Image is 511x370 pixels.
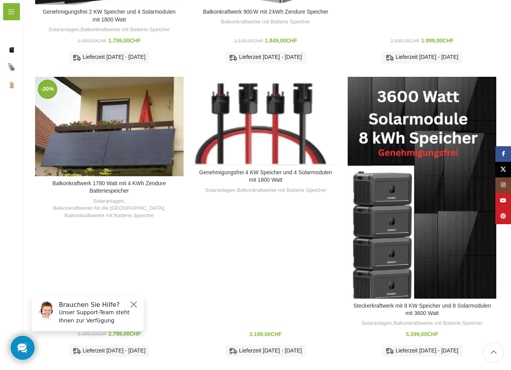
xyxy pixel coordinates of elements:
a: YouTube Social Link [495,193,511,209]
div: Lieferzeit [DATE] - [DATE] [225,345,306,357]
a: Scroll to top button [484,343,503,362]
div: Lieferzeit [DATE] - [DATE] [382,51,462,63]
div: Lieferzeit [DATE] - [DATE] [382,345,462,357]
div: , [195,187,336,194]
a: Balkonkraftwerke mit Batterie Speicher [221,18,310,26]
a: Pinterest Social Link [495,209,511,224]
a: Instagram Social Link [495,177,511,193]
bdi: 1.799,00 [108,37,141,44]
img: Customer service [11,11,30,30]
bdi: 1.999,00 [421,37,454,44]
bdi: 2.199,00 [234,38,263,44]
a: Steckerkraftwerk mit 8 KW Speicher und 8 Solarmodulen mit 3600 Watt [353,303,491,317]
a: Balkonkraftwerke mit Batterie Speicher [393,320,483,327]
span: Sales & Geschenkideen [19,78,81,92]
div: Lieferzeit [DATE] - [DATE] [69,51,149,63]
span: Menü [19,7,33,16]
span: CHF [253,38,263,44]
h6: Brauchen Sie Hilfe? [34,11,114,18]
a: Balkonkraftwerke mit Batterie Speicher [81,26,170,34]
span: CHF [427,331,439,337]
a: Genehmigungsfrei 4 KW Speicher und 4 Solarmodulen mit 1800 Watt [191,77,340,165]
span: Smartphones [19,60,54,74]
a: Balkonkraftwerke mit Batterie Speicher [65,212,154,220]
div: , [352,320,492,327]
div: Lieferzeit [DATE] - [DATE] [69,345,149,357]
a: Facebook Social Link [495,146,511,162]
img: Solaranlagen [8,46,16,54]
a: Balkonkraftwerk 1780 Watt mit 4 KWh Zendure Batteriespeicher [35,77,184,176]
span: CHF [129,37,141,44]
img: Sales & Geschenkideen [8,81,16,89]
span: Pets-World [8,96,37,110]
span: Kontakt [8,131,28,145]
a: Genehmigungsfrei 2 KW Speicher und 4 Solarmodulen mit 1800 Watt [43,9,176,23]
p: Unser Support-Team steht Ihnen zur Verfügung [34,18,114,35]
a: Balkonkraftwerk 1780 Watt mit 4 KWh Zendure Batteriespeicher [53,180,166,194]
img: Smartphones [8,64,16,71]
span: Blog [8,113,20,127]
a: Steckerkraftwerk mit 8 KW Speicher und 8 Solarmodulen mit 3600 Watt [348,77,496,299]
span: CHF [271,331,282,337]
bdi: 1.849,00 [265,37,297,44]
div: , , [39,198,180,220]
span: CHF [442,37,454,44]
a: Balkonkraftwerke für die [GEOGRAPHIC_DATA] [53,205,164,212]
a: Solaranlagen [205,187,235,194]
a: Balkonkraftwerke mit Batterie Speicher [237,187,326,194]
a: Solaranlagen [93,198,124,205]
bdi: 5.399,00 [406,331,438,337]
a: Genehmigungsfrei 4 KW Speicher und 4 Solarmodulen mit 1800 Watt [199,169,332,183]
a: Balkonkraftwerk 900 W mit 2 kWh Zendure Speicher [203,9,328,15]
bdi: 2.299,00 [391,38,420,44]
span: Home [8,25,23,39]
a: X Social Link [495,162,511,177]
span: CHF [410,38,420,44]
a: Solaranlagen [361,320,392,327]
div: , [39,26,180,34]
div: Lieferzeit [DATE] - [DATE] [225,51,306,63]
span: CHF [286,37,297,44]
bdi: 3.199,00 [249,331,282,337]
span: Solaranlagen [19,43,54,57]
button: Close [104,10,113,19]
